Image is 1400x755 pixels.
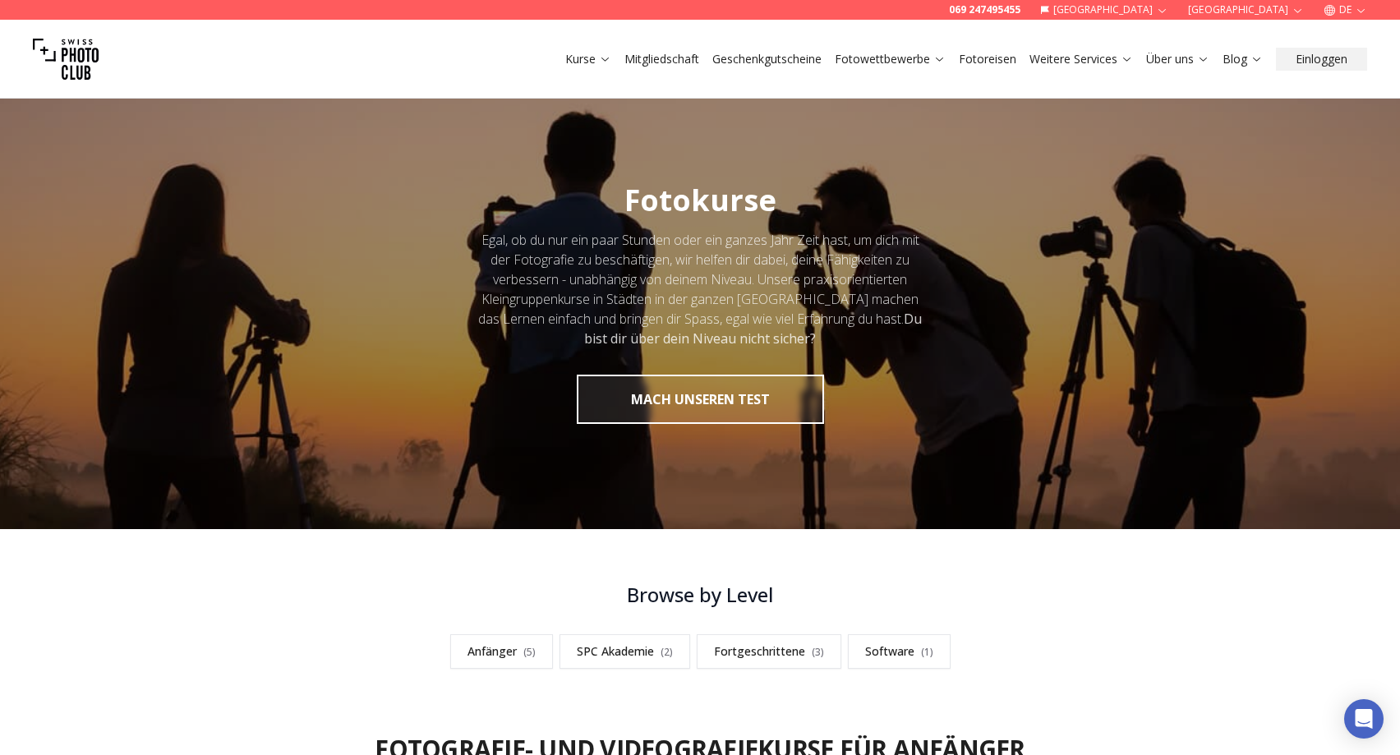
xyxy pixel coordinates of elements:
[848,634,951,669] a: Software(1)
[1344,699,1384,739] div: Open Intercom Messenger
[949,3,1020,16] a: 069 247495455
[1029,51,1133,67] a: Weitere Services
[624,51,699,67] a: Mitgliedschaft
[618,48,706,71] button: Mitgliedschaft
[292,582,1108,608] h3: Browse by Level
[661,645,673,659] span: ( 2 )
[952,48,1023,71] button: Fotoreisen
[1276,48,1367,71] button: Einloggen
[1146,51,1209,67] a: Über uns
[565,51,611,67] a: Kurse
[559,48,618,71] button: Kurse
[577,375,824,424] button: MACH UNSEREN TEST
[921,645,933,659] span: ( 1 )
[523,645,536,659] span: ( 5 )
[1223,51,1263,67] a: Blog
[712,51,822,67] a: Geschenkgutscheine
[560,634,690,669] a: SPC Akademie(2)
[477,230,923,348] div: Egal, ob du nur ein paar Stunden oder ein ganzes Jahr Zeit hast, um dich mit der Fotografie zu be...
[33,26,99,92] img: Swiss photo club
[835,51,946,67] a: Fotowettbewerbe
[706,48,828,71] button: Geschenkgutscheine
[697,634,841,669] a: Fortgeschrittene(3)
[1140,48,1216,71] button: Über uns
[1023,48,1140,71] button: Weitere Services
[812,645,824,659] span: ( 3 )
[624,180,776,220] span: Fotokurse
[450,634,553,669] a: Anfänger(5)
[828,48,952,71] button: Fotowettbewerbe
[959,51,1016,67] a: Fotoreisen
[1216,48,1269,71] button: Blog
